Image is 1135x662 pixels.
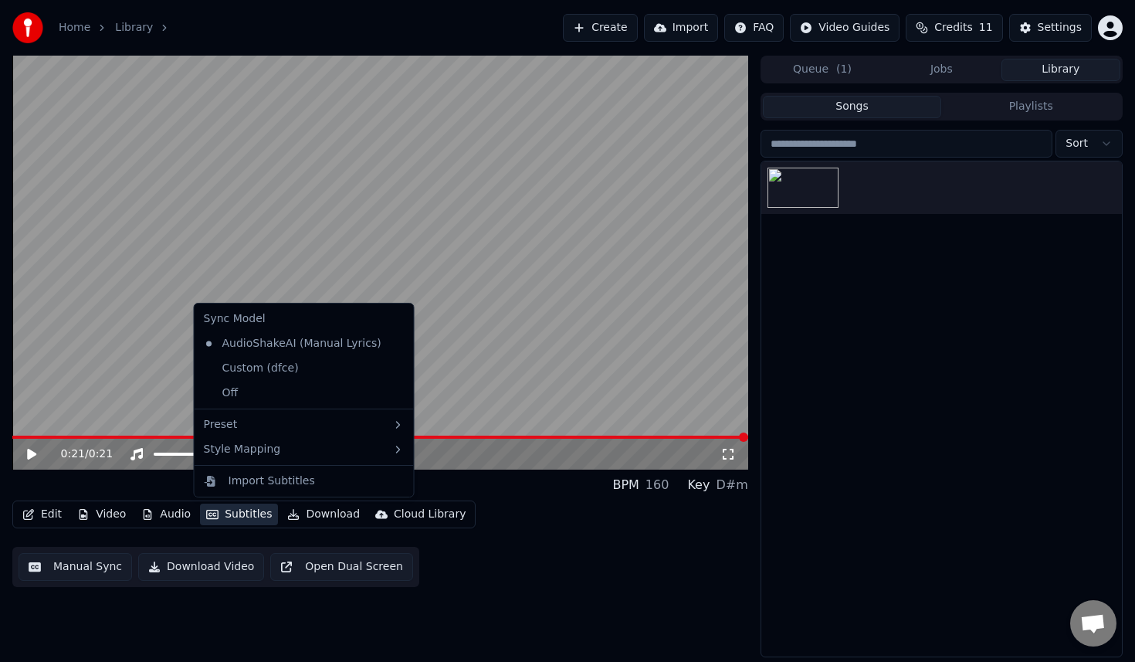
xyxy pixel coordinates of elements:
button: Create [563,14,638,42]
div: Style Mapping [198,437,411,462]
button: Audio [135,504,197,525]
button: Import [644,14,718,42]
div: Settings [1038,20,1082,36]
button: Download Video [138,553,264,581]
div: Preset [198,412,411,437]
button: Open Dual Screen [270,553,413,581]
span: 0:21 [61,446,85,462]
button: Playlists [941,96,1120,118]
div: Import Subtitles [229,474,315,489]
div: Custom (dfce) [198,356,305,381]
a: Library [115,20,153,36]
span: Sort [1066,136,1088,151]
div: Sync Model [198,307,411,331]
div: Off [198,381,411,406]
button: Manual Sync [19,553,132,581]
div: Key [687,476,710,494]
button: Video Guides [790,14,900,42]
button: Subtitles [200,504,278,525]
span: 0:21 [89,446,113,462]
span: 11 [979,20,993,36]
button: Jobs [882,59,1001,81]
div: 160 [645,476,669,494]
button: Video [71,504,132,525]
div: D#m [716,476,747,494]
span: Credits [934,20,972,36]
span: ( 1 ) [836,62,852,77]
button: Download [281,504,366,525]
button: Edit [16,504,68,525]
button: Queue [763,59,882,81]
button: Songs [763,96,942,118]
button: Credits11 [906,14,1002,42]
div: Cloud Library [394,507,466,522]
button: FAQ [724,14,784,42]
div: AudioShakeAI (Manual Lyrics) [198,331,388,356]
div: BPM [612,476,639,494]
div: Open de chat [1070,600,1116,647]
img: youka [12,12,43,43]
button: Library [1001,59,1120,81]
nav: breadcrumb [59,20,178,36]
a: Home [59,20,90,36]
button: Settings [1009,14,1092,42]
div: / [61,446,98,462]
